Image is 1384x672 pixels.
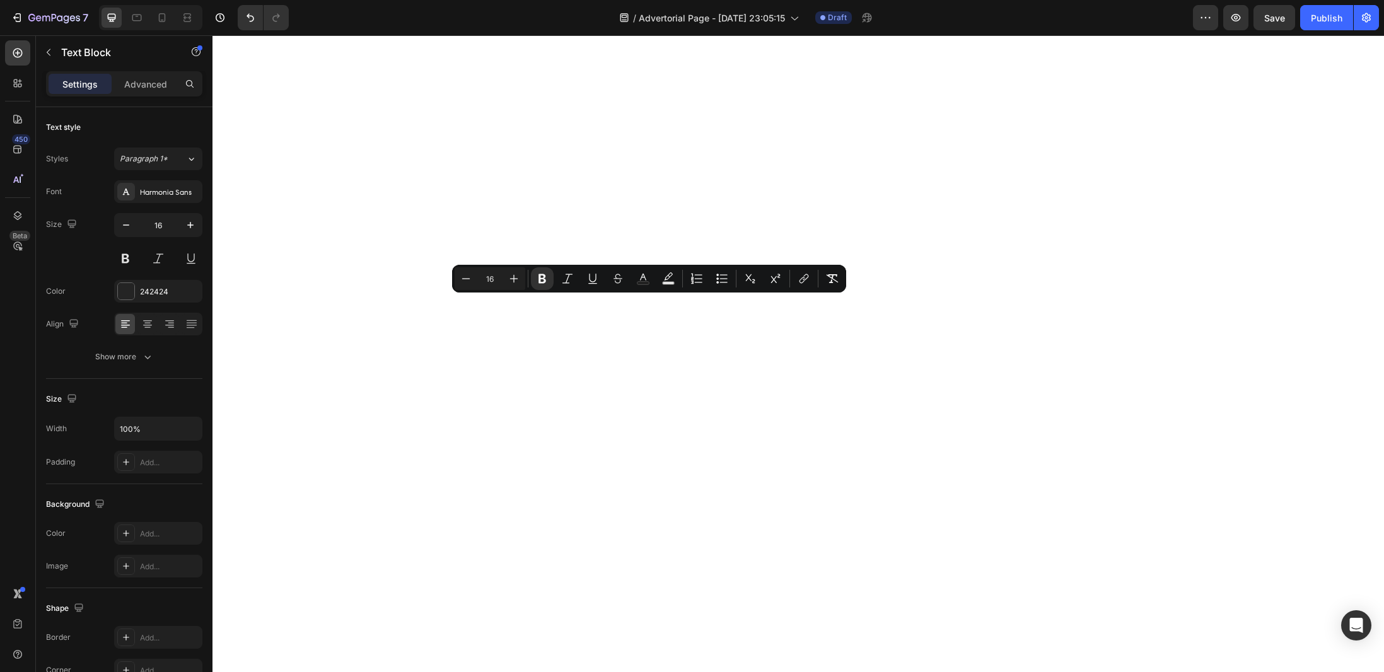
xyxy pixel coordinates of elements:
p: Settings [62,78,98,91]
div: Harmonia Sans [140,187,199,198]
div: Padding [46,456,75,468]
div: Shape [46,600,86,617]
span: Save [1264,13,1285,23]
div: 450 [12,134,30,144]
button: Save [1253,5,1295,30]
button: Show more [46,345,202,368]
div: Styles [46,153,68,165]
div: Beta [9,231,30,241]
div: Add... [140,528,199,540]
div: Show more [95,350,154,363]
div: Undo/Redo [238,5,289,30]
div: 242424 [140,286,199,298]
span: / [633,11,636,25]
p: Advanced [124,78,167,91]
div: Add... [140,632,199,644]
div: Add... [140,561,199,572]
span: Paragraph 1* [120,153,168,165]
div: Border [46,632,71,643]
div: Align [46,316,81,333]
div: Open Intercom Messenger [1341,610,1371,640]
div: Font [46,186,62,197]
div: Size [46,216,79,233]
div: Text style [46,122,81,133]
div: Add... [140,457,199,468]
div: Editor contextual toolbar [452,265,846,293]
button: 7 [5,5,94,30]
div: Size [46,391,79,408]
div: Publish [1311,11,1342,25]
div: Color [46,528,66,539]
p: 7 [83,10,88,25]
button: Paragraph 1* [114,148,202,170]
span: Draft [828,12,847,23]
span: Advertorial Page - [DATE] 23:05:15 [639,11,785,25]
iframe: Design area [212,35,1384,672]
input: Auto [115,417,202,440]
div: Background [46,496,107,513]
div: Width [46,423,67,434]
div: Image [46,560,68,572]
div: Color [46,286,66,297]
button: Publish [1300,5,1353,30]
p: Text Block [61,45,168,60]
